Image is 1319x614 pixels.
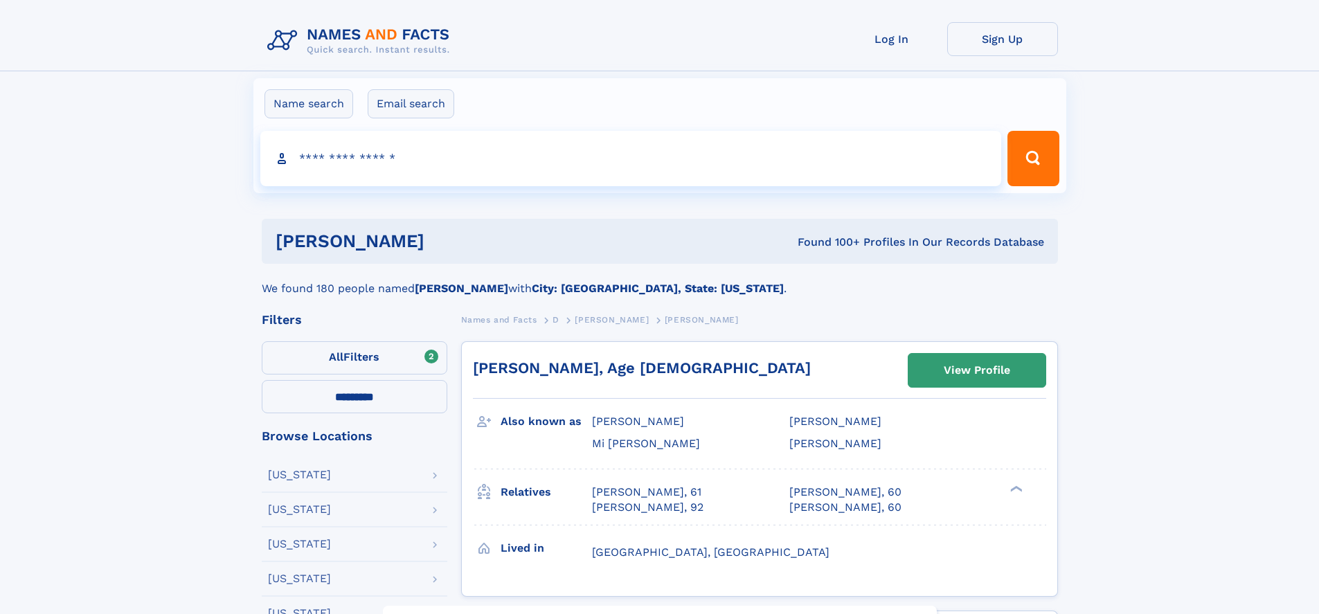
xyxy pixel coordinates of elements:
[501,410,592,433] h3: Also known as
[611,235,1044,250] div: Found 100+ Profiles In Our Records Database
[276,233,611,250] h1: [PERSON_NAME]
[1007,131,1059,186] button: Search Button
[415,282,508,295] b: [PERSON_NAME]
[262,22,461,60] img: Logo Names and Facts
[789,485,901,500] a: [PERSON_NAME], 60
[553,311,559,328] a: D
[268,539,331,550] div: [US_STATE]
[592,485,701,500] a: [PERSON_NAME], 61
[329,350,343,363] span: All
[1007,484,1023,493] div: ❯
[501,480,592,504] h3: Relatives
[532,282,784,295] b: City: [GEOGRAPHIC_DATA], State: [US_STATE]
[268,504,331,515] div: [US_STATE]
[575,315,649,325] span: [PERSON_NAME]
[268,469,331,480] div: [US_STATE]
[262,264,1058,297] div: We found 180 people named with .
[947,22,1058,56] a: Sign Up
[501,536,592,560] h3: Lived in
[592,415,684,428] span: [PERSON_NAME]
[260,131,1002,186] input: search input
[575,311,649,328] a: [PERSON_NAME]
[368,89,454,118] label: Email search
[262,314,447,326] div: Filters
[473,359,811,377] a: [PERSON_NAME], Age [DEMOGRAPHIC_DATA]
[789,500,901,515] a: [PERSON_NAME], 60
[908,354,1046,387] a: View Profile
[944,354,1010,386] div: View Profile
[592,500,703,515] a: [PERSON_NAME], 92
[553,315,559,325] span: D
[262,341,447,374] label: Filters
[789,437,881,450] span: [PERSON_NAME]
[789,415,881,428] span: [PERSON_NAME]
[592,437,700,450] span: Mi [PERSON_NAME]
[665,315,739,325] span: [PERSON_NAME]
[461,311,537,328] a: Names and Facts
[268,573,331,584] div: [US_STATE]
[592,545,829,559] span: [GEOGRAPHIC_DATA], [GEOGRAPHIC_DATA]
[264,89,353,118] label: Name search
[262,430,447,442] div: Browse Locations
[836,22,947,56] a: Log In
